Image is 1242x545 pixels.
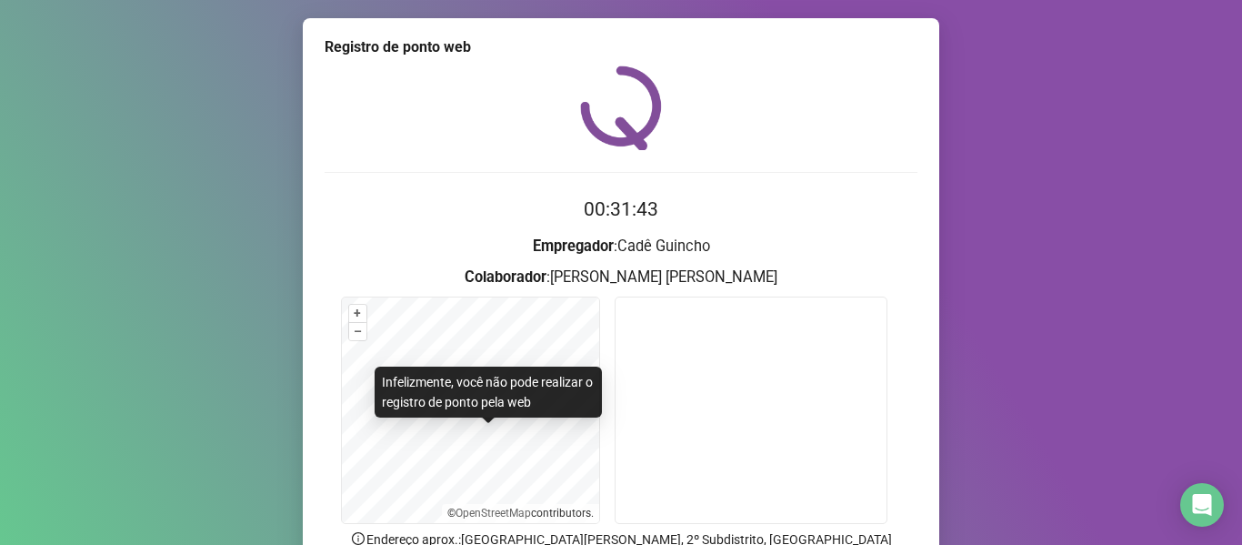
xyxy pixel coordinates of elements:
button: + [349,305,366,322]
img: QRPoint [580,66,662,150]
button: – [349,323,366,340]
div: Registro de ponto web [325,36,917,58]
time: 00:31:43 [584,198,658,220]
h3: : [PERSON_NAME] [PERSON_NAME] [325,266,917,289]
div: Infelizmente, você não pode realizar o registro de ponto pela web [375,367,602,418]
strong: Colaborador [465,268,546,286]
a: OpenStreetMap [456,507,531,520]
li: © contributors. [447,507,594,520]
strong: Empregador [533,237,614,255]
div: Open Intercom Messenger [1180,483,1224,527]
h3: : Cadê Guincho [325,235,917,258]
